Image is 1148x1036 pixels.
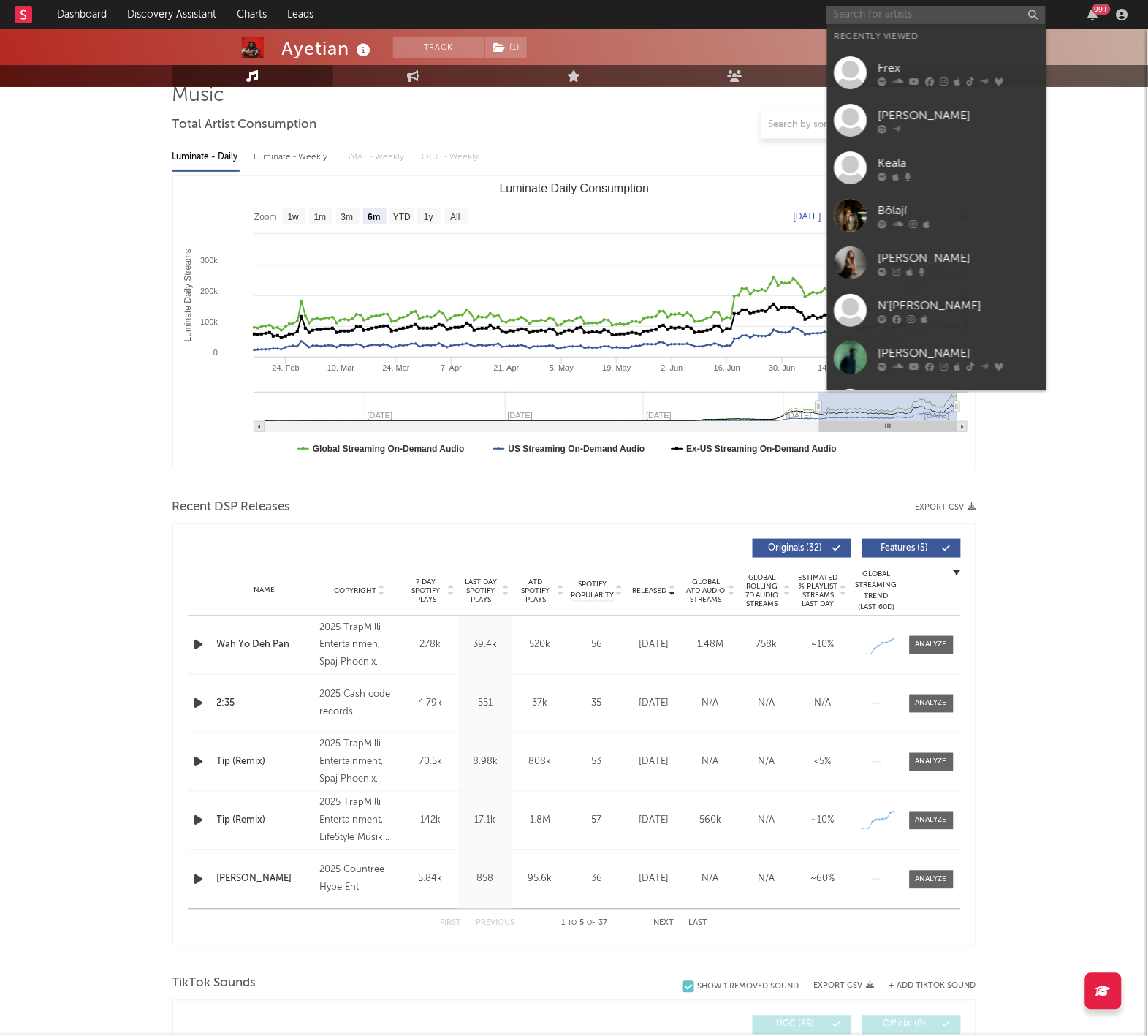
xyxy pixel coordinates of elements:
span: Last Day Spotify Plays [462,578,501,604]
span: TikTok Sounds [172,975,256,993]
div: ~ 60 % [799,872,848,887]
div: Luminate - Daily [172,145,240,170]
span: Copyright [334,586,376,595]
div: <5% [799,755,848,770]
div: 4.79k [407,697,455,711]
text: 14. [DATE] [818,363,856,372]
div: [PERSON_NAME] [878,107,1039,125]
button: Next [654,920,674,928]
input: Search for artists [826,6,1046,24]
a: [PERSON_NAME] [827,334,1046,382]
div: Recently Viewed [835,28,1039,45]
div: N/A [686,697,735,711]
text: 200k [200,287,218,295]
div: 35 [571,697,623,711]
text: Luminate Daily Consumption [499,182,649,194]
div: 2025 TrapMilli Entertainmen, Spaj Phoenix Records, LifeStyle Musik Group [319,619,399,672]
input: Search by song name or URL [761,119,916,131]
div: 2025 Countree Hype Ent [319,862,399,897]
text: 0 [213,348,217,357]
button: 99+ [1088,9,1098,20]
span: Global Rolling 7D Audio Streams [742,573,783,608]
div: ~ 10 % [799,638,848,653]
text: 7. Apr [441,363,462,372]
button: + Add TikTok Sound [875,983,976,991]
button: UGC(89) [753,1016,851,1035]
text: 30. Jun [769,363,795,372]
button: Features(5) [862,539,961,558]
text: 100k [200,317,218,326]
button: First [441,920,462,928]
button: Official(0) [862,1016,961,1035]
div: Luminate - Weekly [254,145,331,170]
div: 758k [742,638,791,653]
text: 16. Jun [714,363,740,372]
a: [PERSON_NAME] [217,872,313,887]
span: Originals ( 32 ) [762,544,829,553]
div: 17.1k [462,814,509,828]
text: YTD [392,213,410,223]
div: 2025 Cash code records [319,687,399,722]
div: [DATE] [630,638,679,653]
div: 37k [517,697,564,711]
text: 19. May [602,363,631,372]
div: 1.8M [517,814,564,828]
button: Last [689,920,708,928]
text: 1y [424,213,433,223]
text: Zoom [254,213,277,223]
svg: Luminate Daily Consumption [173,176,975,469]
button: Originals(32) [753,539,851,558]
div: N/A [742,814,791,828]
span: UGC ( 89 ) [762,1021,829,1029]
a: Tip (Remix) [217,755,313,770]
button: Export CSV [814,982,875,991]
div: Ayetian [282,37,375,61]
a: Keala [827,144,1046,192]
div: 858 [462,872,509,887]
text: 5. May [550,363,574,372]
div: 1.48M [686,638,735,653]
div: [DATE] [630,755,679,770]
div: 1 5 37 [544,915,625,933]
a: Tip (Remix) [217,814,313,828]
button: Export CSV [916,503,976,512]
a: [PERSON_NAME] [827,382,1046,429]
span: Released [633,586,667,595]
a: [PERSON_NAME] [827,239,1046,287]
text: US Streaming On-Demand Audio [508,444,645,454]
div: [DATE] [630,814,679,828]
span: ATD Spotify Plays [517,578,555,604]
span: Spotify Popularity [571,579,614,601]
div: 36 [571,872,623,887]
text: All [450,213,460,223]
span: to [568,920,577,927]
a: 2:35 [217,697,313,711]
text: 1w [287,213,299,223]
div: 560k [686,814,735,828]
a: [PERSON_NAME] [827,97,1046,144]
span: Official ( 0 ) [872,1021,939,1029]
button: + Add TikTok Sound [889,983,976,991]
text: 300k [200,256,218,265]
div: 2025 TrapMilli Entertainment, Spaj Phoenix Records, LifeStyle Musik Group [319,736,399,789]
span: Recent DSP Releases [172,499,291,516]
a: Frex [827,49,1046,97]
span: Estimated % Playlist Streams Last Day [799,573,839,608]
span: 7 Day Spotify Plays [407,578,446,604]
div: 53 [571,755,623,770]
div: Name [217,585,313,596]
div: 8.98k [462,755,509,770]
text: 1m [313,213,326,223]
button: (1) [485,37,527,58]
div: N/A [742,872,791,887]
a: N'[PERSON_NAME] [827,287,1046,334]
div: 551 [462,697,509,711]
div: 56 [571,638,623,653]
a: Wah Yo Deh Pan [217,638,313,653]
text: Luminate Daily Streams [182,249,192,341]
span: of [587,920,596,927]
